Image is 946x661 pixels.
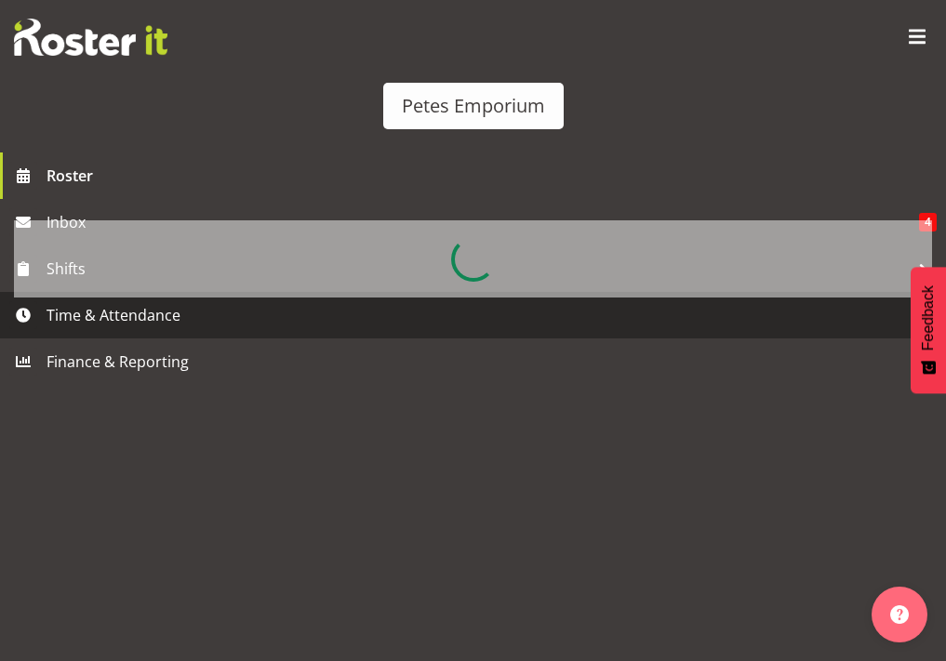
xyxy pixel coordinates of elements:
[47,348,909,376] span: Finance & Reporting
[890,605,909,624] img: help-xxl-2.png
[47,301,909,329] span: Time & Attendance
[920,285,937,350] span: Feedback
[47,162,937,190] span: Roster
[14,19,167,56] img: Rosterit website logo
[919,213,937,231] span: 4
[402,92,545,120] div: Petes Emporium
[47,208,919,236] span: Inbox
[911,267,946,393] button: Feedback - Show survey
